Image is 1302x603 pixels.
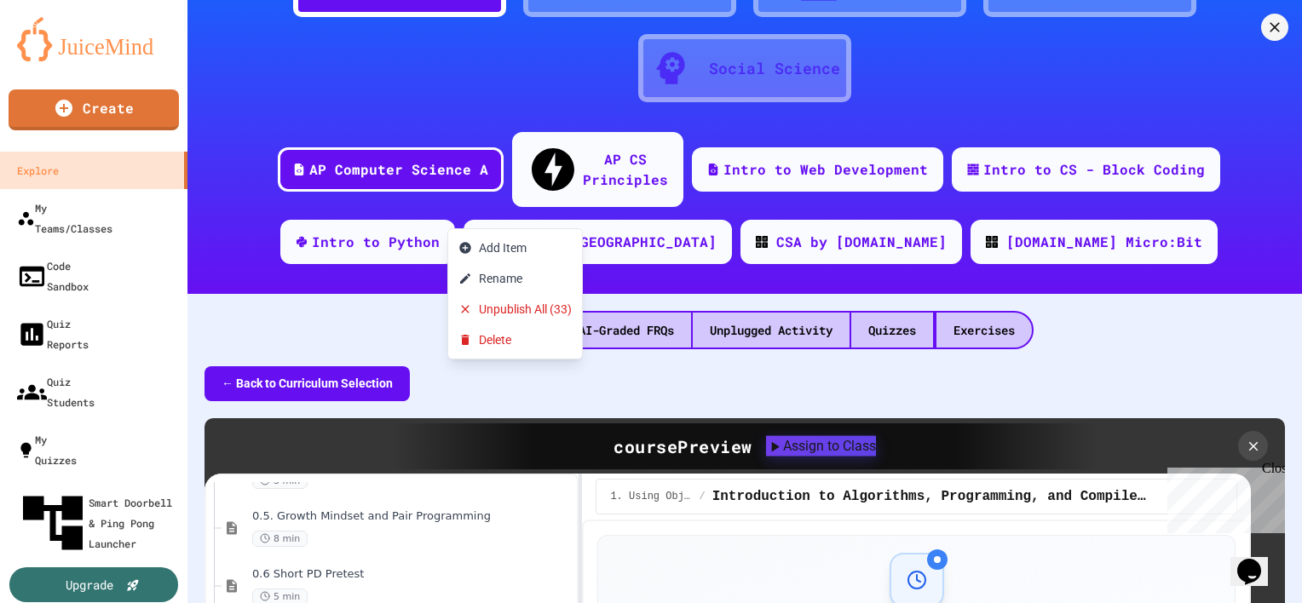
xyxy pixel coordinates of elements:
span: 0.5. Growth Mindset and Pair Programming [252,509,573,524]
span: / [699,490,705,503]
div: Assign to Class [766,435,876,456]
button: Rename [448,263,582,294]
iframe: chat widget [1230,535,1285,586]
div: course Preview [614,434,752,459]
span: 8 min [252,531,308,547]
span: Introduction to Algorithms, Programming, and Compilers [712,486,1149,507]
iframe: chat widget [1161,461,1285,533]
div: Chat with us now!Close [7,7,118,108]
span: 0.6 Short PD Pretest [252,567,573,582]
button: Delete [448,324,582,355]
button: Add Item [448,233,582,263]
button: Unpublish All (33) [448,294,582,324]
span: 1. Using Objects and Methods [610,490,692,503]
